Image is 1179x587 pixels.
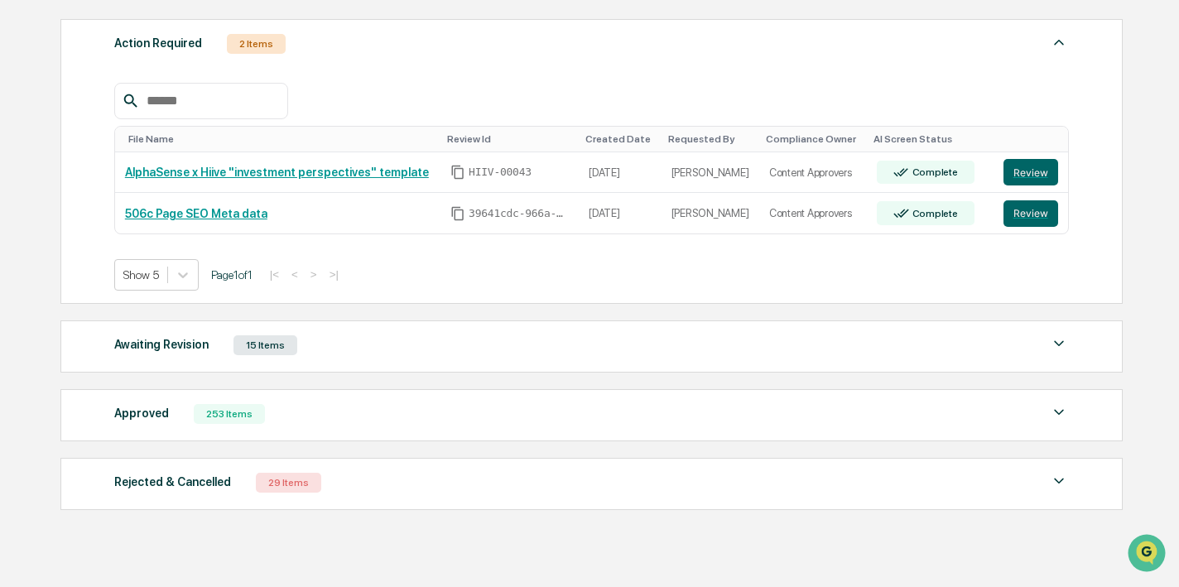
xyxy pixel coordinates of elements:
div: Start new chat [56,127,272,143]
img: caret [1049,471,1069,491]
span: Pylon [165,281,200,293]
span: Attestations [137,209,205,225]
a: Review [1003,159,1059,185]
a: Review [1003,200,1059,227]
button: Review [1003,159,1058,185]
td: [PERSON_NAME] [662,152,759,194]
div: Complete [909,208,958,219]
img: caret [1049,402,1069,422]
div: 29 Items [256,473,321,493]
img: caret [1049,334,1069,354]
button: Start new chat [282,132,301,152]
div: Complete [909,166,958,178]
div: 253 Items [194,404,265,424]
td: [DATE] [579,152,662,194]
img: 1746055101610-c473b297-6a78-478c-a979-82029cc54cd1 [17,127,46,156]
div: 15 Items [233,335,297,355]
a: 🗄️Attestations [113,202,212,232]
td: [DATE] [579,193,662,233]
div: Toggle SortBy [1007,133,1062,145]
div: 🗄️ [120,210,133,224]
div: Toggle SortBy [873,133,987,145]
span: 39641cdc-966a-4e65-879f-2a6a777944d8 [469,207,568,220]
span: Copy Id [450,165,465,180]
div: Toggle SortBy [585,133,655,145]
div: We're available if you need us! [56,143,209,156]
p: How can we help? [17,35,301,61]
div: Toggle SortBy [128,133,434,145]
a: 🖐️Preclearance [10,202,113,232]
a: AlphaSense x Hiive "investment perspectives" template [125,166,429,179]
div: 2 Items [227,34,286,54]
div: 🖐️ [17,210,30,224]
button: > [306,267,322,281]
div: Approved [114,402,169,424]
div: Awaiting Revision [114,334,209,355]
span: HIIV-00043 [469,166,532,179]
div: Toggle SortBy [447,133,572,145]
td: [PERSON_NAME] [662,193,759,233]
span: Page 1 of 1 [211,268,253,281]
span: Data Lookup [33,240,104,257]
button: < [286,267,303,281]
button: |< [265,267,284,281]
button: >| [325,267,344,281]
td: Content Approvers [759,152,867,194]
div: Toggle SortBy [766,133,860,145]
a: Powered byPylon [117,280,200,293]
span: Preclearance [33,209,107,225]
img: caret [1049,32,1069,52]
div: Action Required [114,32,202,54]
iframe: Open customer support [1126,532,1171,577]
span: Copy Id [450,206,465,221]
div: Rejected & Cancelled [114,471,231,493]
div: Toggle SortBy [668,133,753,145]
div: 🔎 [17,242,30,255]
a: 506c Page SEO Meta data [125,207,267,220]
td: Content Approvers [759,193,867,233]
button: Review [1003,200,1058,227]
a: 🔎Data Lookup [10,233,111,263]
